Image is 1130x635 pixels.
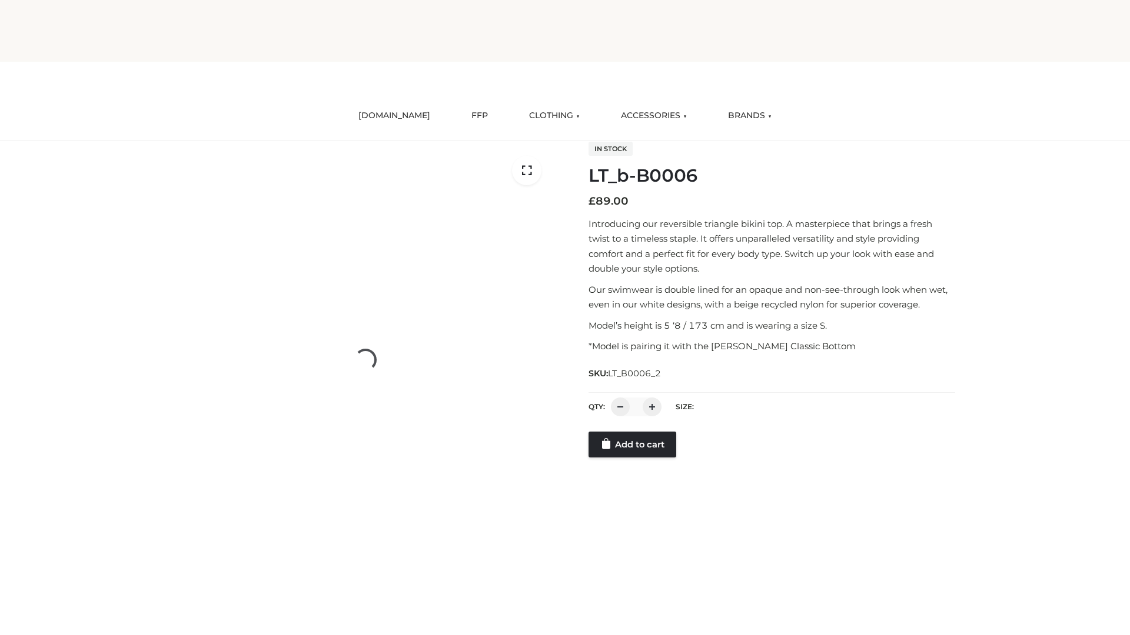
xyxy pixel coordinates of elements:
p: Introducing our reversible triangle bikini top. A masterpiece that brings a fresh twist to a time... [589,216,955,276]
a: Add to cart [589,432,676,457]
a: [DOMAIN_NAME] [350,103,439,129]
a: BRANDS [719,103,780,129]
a: FFP [463,103,497,129]
span: LT_B0006_2 [608,368,661,379]
h1: LT_b-B0006 [589,165,955,186]
span: In stock [589,142,633,156]
p: Model’s height is 5 ‘8 / 173 cm and is wearing a size S. [589,318,955,333]
a: ACCESSORIES [612,103,696,129]
span: £ [589,195,596,208]
p: Our swimwear is double lined for an opaque and non-see-through look when wet, even in our white d... [589,282,955,312]
p: *Model is pairing it with the [PERSON_NAME] Classic Bottom [589,339,955,354]
span: SKU: [589,366,662,380]
a: CLOTHING [520,103,589,129]
label: Size: [676,402,694,411]
bdi: 89.00 [589,195,629,208]
label: QTY: [589,402,605,411]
